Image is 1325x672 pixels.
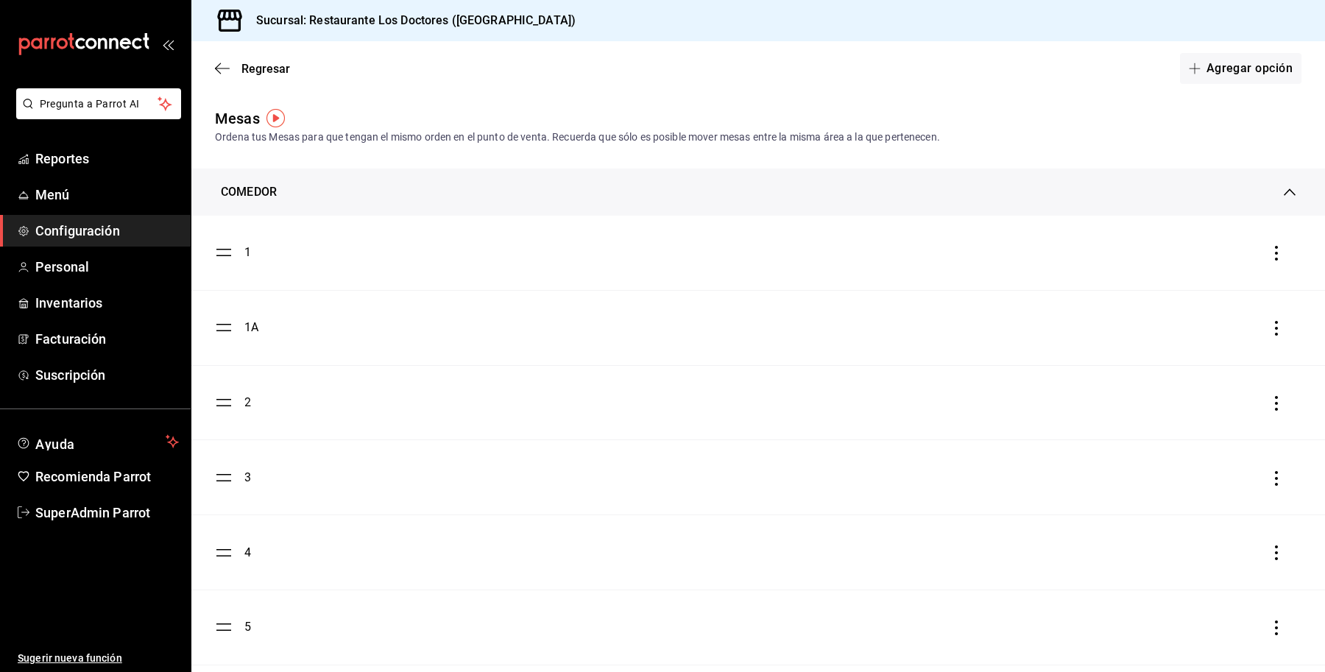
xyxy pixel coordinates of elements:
button: Agregar opción [1180,53,1301,84]
button: open_drawer_menu [162,38,174,50]
div: 3 [244,469,251,487]
span: Reportes [35,149,179,169]
span: Pregunta a Parrot AI [40,96,158,112]
div: 5 [244,618,251,636]
span: Suscripción [35,365,179,385]
span: Inventarios [35,293,179,313]
span: SuperAdmin Parrot [35,503,179,523]
div: Mesas [215,107,260,130]
span: Regresar [241,62,290,76]
img: Tooltip marker [266,109,285,127]
h3: Sucursal: Restaurante Los Doctores ([GEOGRAPHIC_DATA]) [244,12,576,29]
span: Configuración [35,221,179,241]
span: Ayuda [35,433,160,450]
div: COMEDOR [191,169,1325,216]
div: 4 [244,544,251,562]
button: Regresar [215,62,290,76]
button: Pregunta a Parrot AI [16,88,181,119]
div: Ordena tus Mesas para que tengan el mismo orden en el punto de venta. Recuerda que sólo es posibl... [215,130,1301,145]
span: Menú [35,185,179,205]
div: 2 [244,394,251,411]
span: Facturación [35,329,179,349]
div: 1 [244,244,251,261]
div: 1A [244,319,258,336]
span: Personal [35,257,179,277]
span: Sugerir nueva función [18,651,179,666]
a: Pregunta a Parrot AI [10,107,181,122]
div: COMEDOR [221,183,277,201]
span: Recomienda Parrot [35,467,179,487]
